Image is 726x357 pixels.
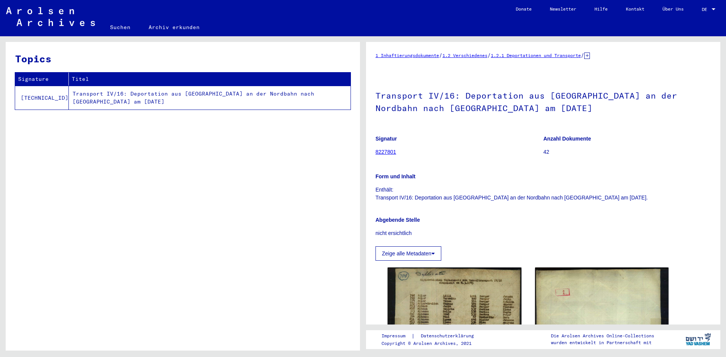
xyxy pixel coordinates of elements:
[543,136,591,142] b: Anzahl Dokumente
[581,52,584,59] span: /
[487,52,491,59] span: /
[442,53,487,58] a: 1.2 Verschiedenes
[15,51,350,66] h3: Topics
[543,148,711,156] p: 42
[69,73,351,86] th: Titel
[15,73,69,86] th: Signature
[415,332,483,340] a: Datenschutzerklärung
[375,186,711,202] p: Enthält: Transport IV/16: Deportation aus [GEOGRAPHIC_DATA] an der Nordbahn nach [GEOGRAPHIC_DATA...
[15,86,69,110] td: [TECHNICAL_ID]
[6,7,95,26] img: Arolsen_neg.svg
[375,149,396,155] a: 8227801
[375,229,711,237] p: nicht ersichtlich
[439,52,442,59] span: /
[69,86,351,110] td: Transport IV/16: Deportation aus [GEOGRAPHIC_DATA] an der Nordbahn nach [GEOGRAPHIC_DATA] am [DATE]
[375,78,711,124] h1: Transport IV/16: Deportation aus [GEOGRAPHIC_DATA] an der Nordbahn nach [GEOGRAPHIC_DATA] am [DATE]
[382,332,411,340] a: Impressum
[375,173,416,179] b: Form und Inhalt
[491,53,581,58] a: 1.2.1 Deportationen und Transporte
[551,339,654,346] p: wurden entwickelt in Partnerschaft mit
[375,136,397,142] b: Signatur
[375,217,420,223] b: Abgebende Stelle
[101,18,140,36] a: Suchen
[375,53,439,58] a: 1 Inhaftierungsdokumente
[382,340,483,347] p: Copyright © Arolsen Archives, 2021
[551,332,654,339] p: Die Arolsen Archives Online-Collections
[375,246,441,261] button: Zeige alle Metadaten
[702,7,710,12] span: DE
[382,332,483,340] div: |
[684,330,712,349] img: yv_logo.png
[140,18,209,36] a: Archiv erkunden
